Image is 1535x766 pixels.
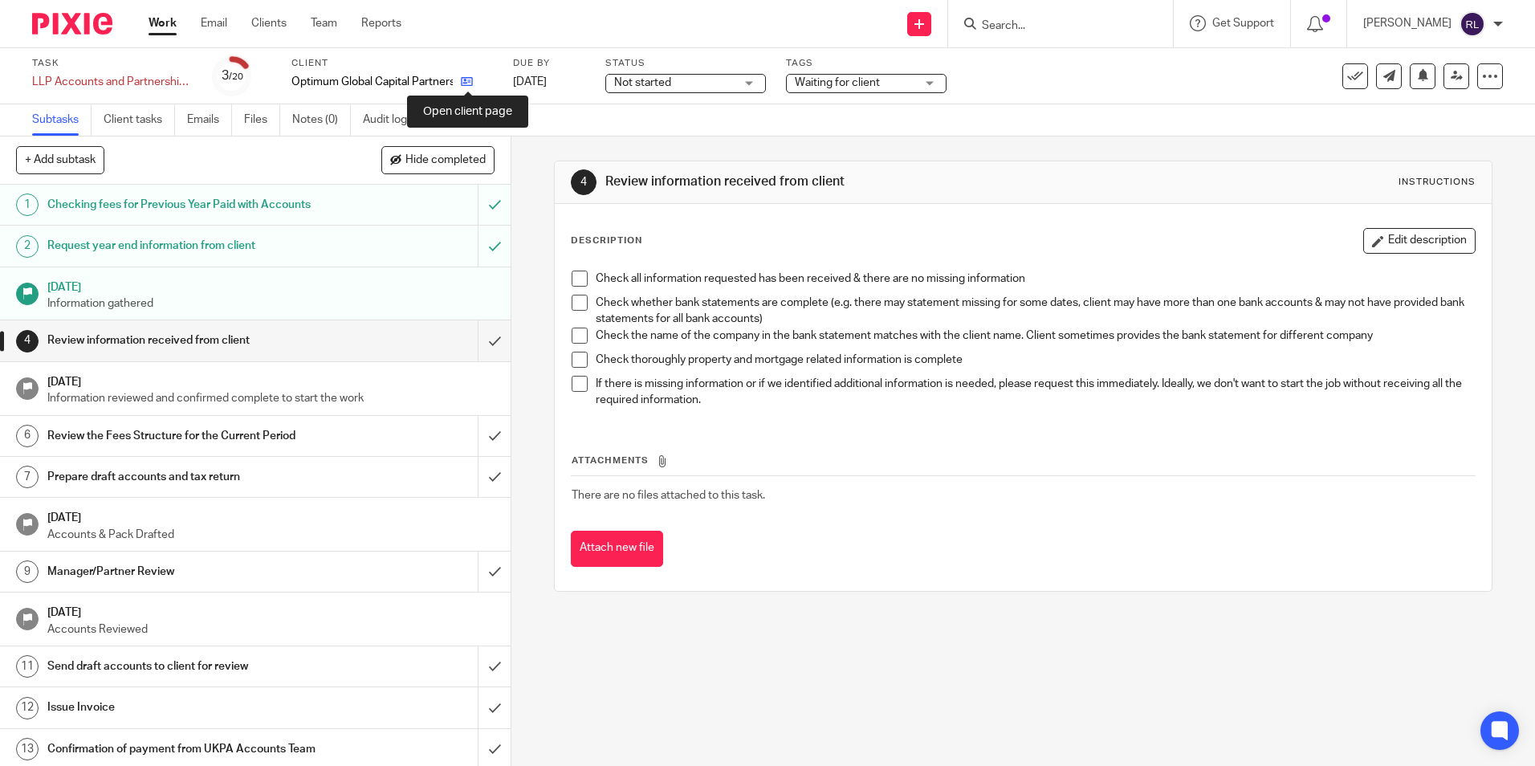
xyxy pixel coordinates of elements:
[16,560,39,583] div: 9
[47,465,324,489] h1: Prepare draft accounts and tax return
[47,193,324,217] h1: Checking fees for Previous Year Paid with Accounts
[32,13,112,35] img: Pixie
[222,67,243,85] div: 3
[16,697,39,719] div: 12
[513,57,585,70] label: Due by
[596,328,1474,344] p: Check the name of the company in the bank statement matches with the client name. Client sometime...
[572,456,649,465] span: Attachments
[47,695,324,719] h1: Issue Invoice
[16,330,39,352] div: 4
[251,15,287,31] a: Clients
[605,57,766,70] label: Status
[16,738,39,760] div: 13
[32,74,193,90] div: LLP Accounts and Partnership Return
[381,146,495,173] button: Hide completed
[363,104,425,136] a: Audit logs
[571,234,642,247] p: Description
[572,490,765,501] span: There are no files attached to this task.
[47,527,495,543] p: Accounts & Pack Drafted
[47,654,324,678] h1: Send draft accounts to client for review
[1363,15,1452,31] p: [PERSON_NAME]
[291,74,453,90] p: Optimum Global Capital Partners Llp
[786,57,947,70] label: Tags
[187,104,232,136] a: Emails
[47,234,324,258] h1: Request year end information from client
[47,601,495,621] h1: [DATE]
[47,424,324,448] h1: Review the Fees Structure for the Current Period
[47,621,495,638] p: Accounts Reviewed
[596,376,1474,409] p: If there is missing information or if we identified additional information is needed, please requ...
[104,104,175,136] a: Client tasks
[614,77,671,88] span: Not started
[16,146,104,173] button: + Add subtask
[16,655,39,678] div: 11
[361,15,401,31] a: Reports
[32,104,92,136] a: Subtasks
[244,104,280,136] a: Files
[47,370,495,390] h1: [DATE]
[311,15,337,31] a: Team
[1399,176,1476,189] div: Instructions
[16,194,39,216] div: 1
[1363,228,1476,254] button: Edit description
[571,531,663,567] button: Attach new file
[47,560,324,584] h1: Manager/Partner Review
[47,275,495,295] h1: [DATE]
[292,104,351,136] a: Notes (0)
[32,57,193,70] label: Task
[1460,11,1485,37] img: svg%3E
[47,295,495,312] p: Information gathered
[47,390,495,406] p: Information reviewed and confirmed complete to start the work
[16,235,39,258] div: 2
[571,169,596,195] div: 4
[201,15,227,31] a: Email
[229,72,243,81] small: /20
[47,328,324,352] h1: Review information received from client
[291,57,493,70] label: Client
[149,15,177,31] a: Work
[513,76,547,88] span: [DATE]
[980,19,1125,34] input: Search
[47,737,324,761] h1: Confirmation of payment from UKPA Accounts Team
[605,173,1057,190] h1: Review information received from client
[47,506,495,526] h1: [DATE]
[596,271,1474,287] p: Check all information requested has been received & there are no missing information
[16,425,39,447] div: 6
[596,352,1474,368] p: Check thoroughly property and mortgage related information is complete
[596,295,1474,328] p: Check whether bank statements are complete (e.g. there may statement missing for some dates, clie...
[16,466,39,488] div: 7
[1212,18,1274,29] span: Get Support
[405,154,486,167] span: Hide completed
[795,77,880,88] span: Waiting for client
